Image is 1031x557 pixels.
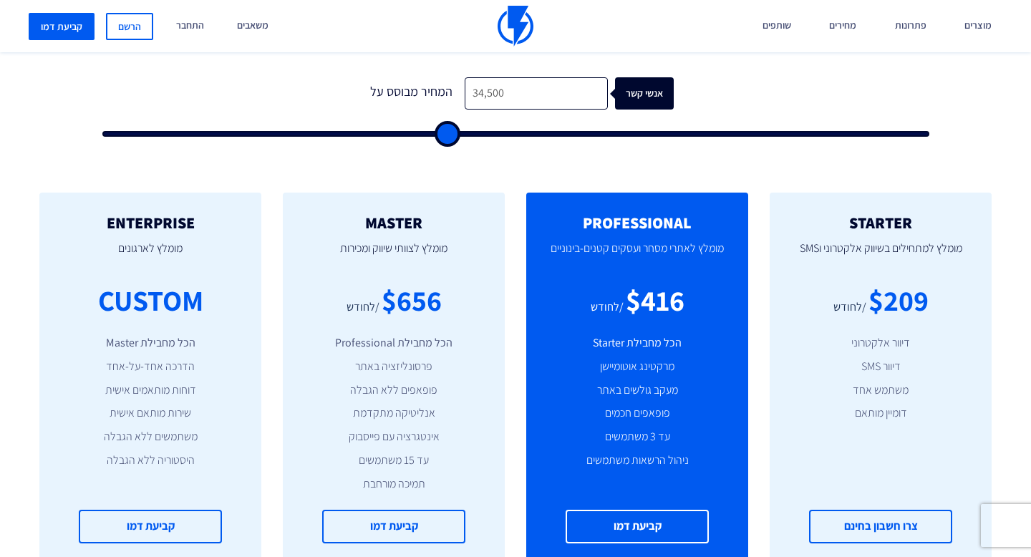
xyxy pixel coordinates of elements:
li: מעקב גולשים באתר [548,382,727,399]
h2: ENTERPRISE [61,214,240,231]
div: המחיר מבוסס על [357,77,465,110]
li: ניהול הרשאות משתמשים [548,452,727,469]
div: אנשי קשר [636,77,695,110]
li: מרקטינג אוטומיישן [548,359,727,375]
p: מומלץ לארגונים [61,231,240,280]
div: $416 [626,280,684,321]
li: פרסונליזציה באתר [304,359,483,375]
li: דיוור אלקטרוני [791,335,970,352]
li: דוחות מותאמים אישית [61,382,240,399]
li: דיוור SMS [791,359,970,375]
a: קביעת דמו [566,510,709,543]
li: שירות מותאם אישית [61,405,240,422]
li: פופאפים חכמים [548,405,727,422]
h2: STARTER [791,214,970,231]
a: הרשם [106,13,153,40]
a: צרו חשבון בחינם [809,510,952,543]
div: CUSTOM [98,280,203,321]
li: הכל מחבילת Master [61,335,240,352]
li: אנליטיקה מתקדמת [304,405,483,422]
li: אינטגרציה עם פייסבוק [304,429,483,445]
li: היסטוריה ללא הגבלה [61,452,240,469]
li: עד 3 משתמשים [548,429,727,445]
div: /לחודש [833,299,866,316]
p: מומלץ למתחילים בשיווק אלקטרוני וSMS [791,231,970,280]
li: משתמש אחד [791,382,970,399]
div: /לחודש [591,299,624,316]
p: מומלץ לצוותי שיווק ומכירות [304,231,483,280]
h2: PROFESSIONAL [548,214,727,231]
li: פופאפים ללא הגבלה [304,382,483,399]
div: $656 [382,280,442,321]
li: משתמשים ללא הגבלה [61,429,240,445]
a: קביעת דמו [79,510,222,543]
div: /לחודש [347,299,379,316]
li: הדרכה אחד-על-אחד [61,359,240,375]
h2: MASTER [304,214,483,231]
li: הכל מחבילת Starter [548,335,727,352]
p: מומלץ לאתרי מסחר ועסקים קטנים-בינוניים [548,231,727,280]
li: דומיין מותאם [791,405,970,422]
li: עד 15 משתמשים [304,452,483,469]
li: תמיכה מורחבת [304,476,483,493]
a: קביעת דמו [322,510,465,543]
div: $209 [868,280,929,321]
li: הכל מחבילת Professional [304,335,483,352]
a: קביעת דמו [29,13,95,40]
